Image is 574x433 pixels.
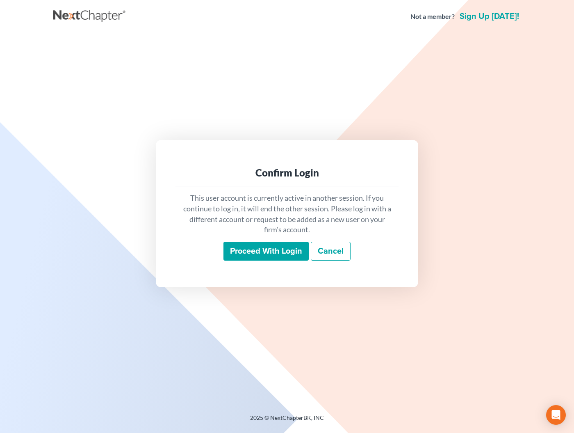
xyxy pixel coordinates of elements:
div: Open Intercom Messenger [546,405,566,425]
div: Confirm Login [182,166,392,179]
a: Cancel [311,242,351,261]
strong: Not a member? [410,12,455,21]
div: 2025 © NextChapterBK, INC [53,414,521,428]
a: Sign up [DATE]! [458,12,521,21]
input: Proceed with login [223,242,309,261]
p: This user account is currently active in another session. If you continue to log in, it will end ... [182,193,392,235]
